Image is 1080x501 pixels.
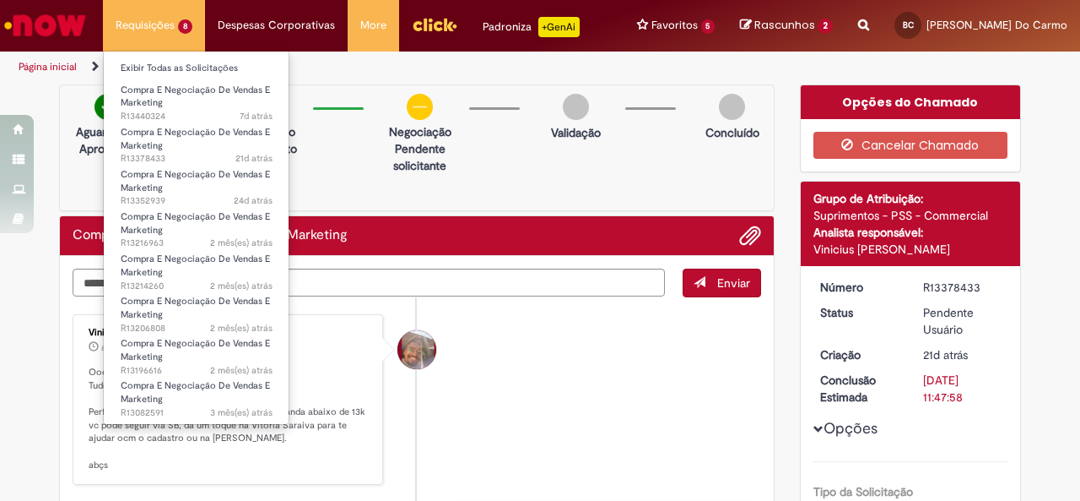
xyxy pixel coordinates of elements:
[89,366,370,472] p: Oooie Biaa, booa tardee!! Tudoo bem? Perfeito, pensando bem aqui, como é uma demanda abaixo de 13...
[210,406,273,419] time: 21/05/2025 11:23:43
[101,343,128,353] time: 21/08/2025 11:55:29
[923,347,968,362] time: 08/08/2025 10:05:51
[73,269,665,297] textarea: Digite sua mensagem aqui...
[116,17,175,34] span: Requisições
[210,280,273,292] span: 2 mês(es) atrás
[651,17,698,34] span: Favoritos
[13,52,707,83] ul: Trilhas de página
[94,94,121,120] img: check-circle-green.png
[210,237,273,249] time: 26/06/2025 11:24:08
[210,280,273,292] time: 25/06/2025 14:46:44
[121,253,270,279] span: Compra E Negociação De Vendas E Marketing
[104,81,289,117] a: Aberto R13440324 : Compra E Negociação De Vendas E Marketing
[104,335,289,371] a: Aberto R13196616 : Compra E Negociação De Vendas E Marketing
[210,364,273,377] time: 18/06/2025 10:31:18
[483,17,580,37] div: Padroniza
[121,337,270,363] span: Compra E Negociação De Vendas E Marketing
[739,225,761,247] button: Adicionar anexos
[121,126,270,152] span: Compra E Negociação De Vendas E Marketing
[121,280,273,293] span: R13214260
[407,94,433,120] img: circle-minus.png
[240,110,273,123] time: 22/08/2025 15:02:42
[234,194,273,207] span: 24d atrás
[563,94,589,120] img: img-circle-grey.png
[73,228,348,243] h2: Compra E Negociação De Vendas E Marketing Histórico de tíquete
[813,190,1008,207] div: Grupo de Atribuição:
[397,330,436,369] div: Vinicius Rafael De Souza
[104,250,289,286] a: Aberto R13214260 : Compra E Negociação De Vendas E Marketing
[89,328,370,338] div: Vinicius [PERSON_NAME]
[923,346,1002,363] div: 08/08/2025 10:05:51
[926,18,1067,32] span: [PERSON_NAME] Do Carmo
[813,132,1008,159] button: Cancelar Chamado
[121,364,273,378] span: R13196616
[104,123,289,160] a: Aberto R13378433 : Compra E Negociação De Vendas E Marketing
[379,140,461,174] p: Pendente solicitante
[903,19,914,30] span: BC
[121,295,270,321] span: Compra E Negociação De Vendas E Marketing
[683,269,761,297] button: Enviar
[813,241,1008,258] div: Vinicius [PERSON_NAME]
[719,94,745,120] img: img-circle-grey.png
[2,8,89,42] img: ServiceNow
[234,194,273,207] time: 04/08/2025 18:58:41
[807,279,911,296] dt: Número
[19,60,77,74] a: Página inicial
[813,484,913,499] b: Tipo da Solicitação
[104,292,289,329] a: Aberto R13206808 : Compra E Negociação De Vendas E Marketing
[717,275,750,291] span: Enviar
[551,124,601,141] p: Validação
[538,17,580,37] p: +GenAi
[240,110,273,123] span: 7d atrás
[67,123,148,157] p: Aguardando Aprovação
[740,18,833,34] a: Rascunhos
[412,12,457,37] img: click_logo_yellow_360x200.png
[813,224,1008,241] div: Analista responsável:
[210,237,273,249] span: 2 mês(es) atrás
[807,372,911,406] dt: Conclusão Estimada
[379,123,461,140] p: Negociação
[121,406,273,420] span: R13082591
[923,347,968,362] span: 21d atrás
[210,364,273,377] span: 2 mês(es) atrás
[121,237,273,250] span: R13216963
[818,19,833,34] span: 2
[360,17,386,34] span: More
[701,19,715,34] span: 5
[807,304,911,321] dt: Status
[121,194,273,208] span: R13352939
[813,207,1008,224] div: Suprimentos - PSS - Commercial
[210,406,273,419] span: 3 mês(es) atrás
[754,17,815,33] span: Rascunhos
[178,19,192,34] span: 8
[923,372,1002,406] div: [DATE] 11:47:58
[705,124,759,141] p: Concluído
[218,17,335,34] span: Despesas Corporativas
[121,210,270,237] span: Compra E Negociação De Vendas E Marketing
[103,51,289,425] ul: Requisições
[210,322,273,335] span: 2 mês(es) atrás
[121,152,273,166] span: R13378433
[210,322,273,335] time: 23/06/2025 14:18:48
[807,346,911,363] dt: Criação
[121,322,273,335] span: R13206808
[121,110,273,123] span: R13440324
[104,166,289,202] a: Aberto R13352939 : Compra E Negociação De Vendas E Marketing
[101,343,128,353] span: 8d atrás
[801,85,1021,119] div: Opções do Chamado
[121,379,270,406] span: Compra E Negociação De Vendas E Marketing
[121,84,270,110] span: Compra E Negociação De Vendas E Marketing
[235,152,273,165] span: 21d atrás
[104,377,289,413] a: Aberto R13082591 : Compra E Negociação De Vendas E Marketing
[923,279,1002,296] div: R13378433
[104,59,289,78] a: Exibir Todas as Solicitações
[923,304,1002,338] div: Pendente Usuário
[121,168,270,194] span: Compra E Negociação De Vendas E Marketing
[104,208,289,244] a: Aberto R13216963 : Compra E Negociação De Vendas E Marketing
